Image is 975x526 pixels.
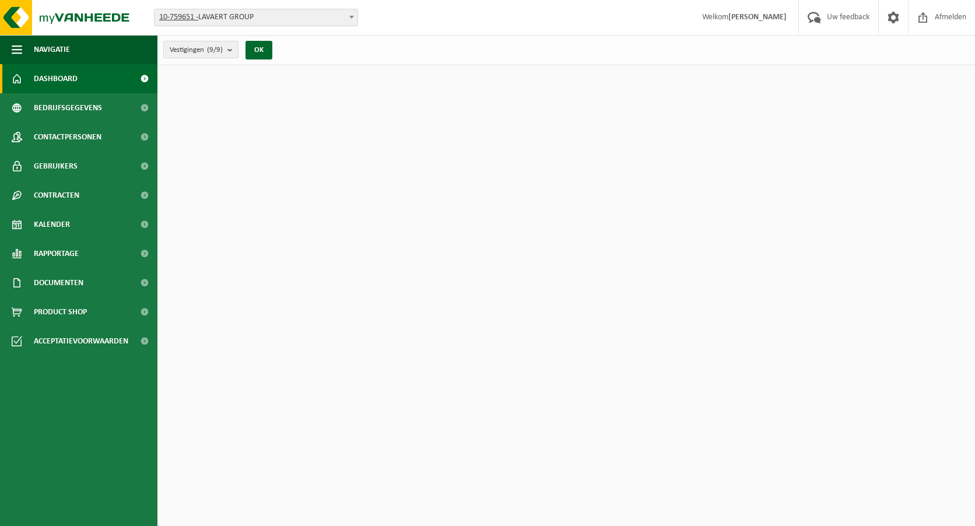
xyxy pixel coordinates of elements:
span: Gebruikers [34,152,78,181]
button: Vestigingen(9/9) [163,41,239,58]
span: Rapportage [34,239,79,268]
button: OK [245,41,272,59]
span: Product Shop [34,297,87,327]
span: Vestigingen [170,41,223,59]
span: Kalender [34,210,70,239]
tcxspan: Call 10-759651 - via 3CX [159,13,198,22]
span: 10-759651 - LAVAERT GROUP [154,9,358,26]
span: Dashboard [34,64,78,93]
count: (9/9) [207,46,223,54]
span: Documenten [34,268,83,297]
span: Navigatie [34,35,70,64]
span: Bedrijfsgegevens [34,93,102,122]
strong: [PERSON_NAME] [728,13,787,22]
span: 10-759651 - LAVAERT GROUP [155,9,357,26]
span: Contactpersonen [34,122,101,152]
span: Acceptatievoorwaarden [34,327,128,356]
span: Contracten [34,181,79,210]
